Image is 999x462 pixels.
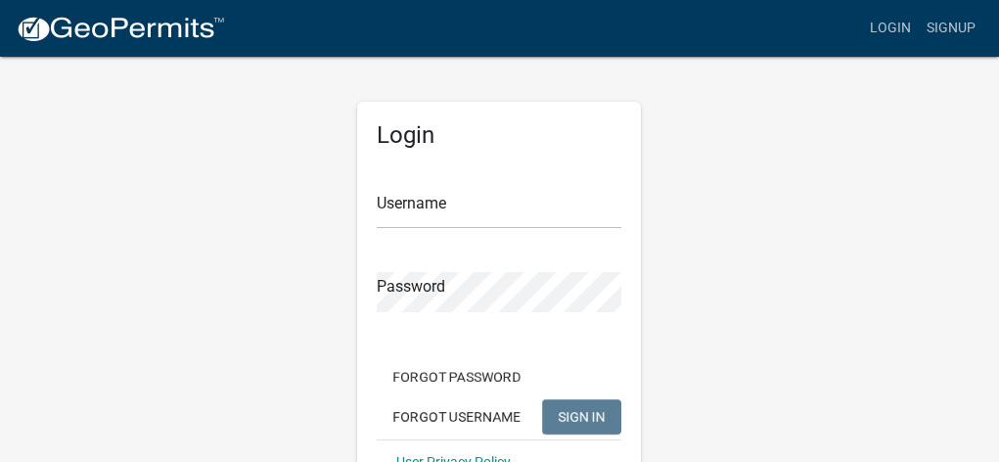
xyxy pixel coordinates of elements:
button: Forgot Username [377,399,536,435]
button: Forgot Password [377,359,536,394]
h5: Login [377,121,621,150]
a: Login [862,10,919,47]
span: SIGN IN [558,408,606,424]
button: SIGN IN [542,399,621,435]
a: Signup [919,10,983,47]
